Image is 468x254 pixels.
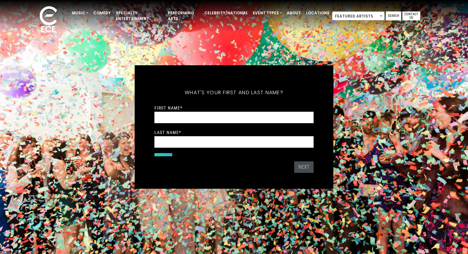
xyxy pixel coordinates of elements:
[113,8,165,24] a: Specialty Entertainment
[154,130,181,135] label: Last Name
[91,8,113,18] a: Comedy
[202,8,250,18] a: Celebrity/National
[402,11,420,20] a: Contact Us
[165,8,202,24] a: Performing Arts
[386,11,401,20] a: Search
[32,4,64,35] img: ece_new_logo_whitev2-1.png
[332,12,384,21] span: Featured Artists
[284,8,303,18] a: About
[69,8,91,18] a: Music
[303,8,332,18] a: Locations
[154,105,182,111] label: First Name
[250,8,284,18] a: Event Types
[154,81,314,104] h5: What's your first and last name?
[332,11,385,20] span: Featured Artists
